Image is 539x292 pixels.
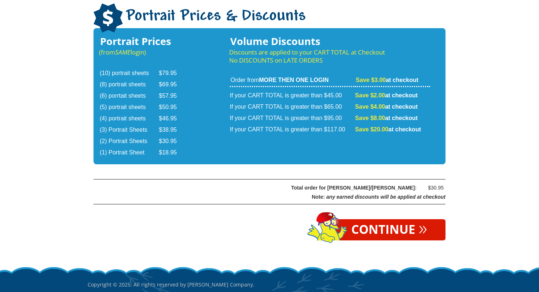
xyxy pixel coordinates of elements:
td: (4) portrait sheets [100,113,158,124]
td: (5) portrait sheets [100,102,158,113]
strong: at checkout [356,77,418,83]
a: Continue» [333,219,445,240]
td: If your CART TOTAL is greater than $45.00 [230,88,355,101]
td: $50.95 [159,102,186,113]
div: $30.95 [422,183,444,192]
td: (3) Portrait Sheets [100,125,158,135]
td: If your CART TOTAL is greater than $65.00 [230,102,355,112]
td: (6) porrtait sheets [100,91,158,101]
td: $69.95 [159,79,186,90]
td: $46.95 [159,113,186,124]
td: (1) Portrait Sheet [100,147,158,158]
td: If your CART TOTAL is greater than $95.00 [230,113,355,124]
span: Save $3.00 [356,77,386,83]
span: Save $8.00 [355,115,385,121]
p: Discounts are applied to your CART TOTAL at Checkout No DISCOUNTS on LATE ORDERS [229,48,431,64]
span: Note: [312,194,325,200]
strong: at checkout [355,126,421,132]
td: $30.95 [159,136,186,147]
strong: at checkout [355,92,418,98]
td: $57.95 [159,91,186,101]
td: (8) portrait sheets [100,79,158,90]
span: Save $2.00 [355,92,385,98]
td: Order from [230,76,355,87]
em: SAME [115,48,131,56]
td: If your CART TOTAL is greater than $117.00 [230,124,355,135]
span: » [419,224,427,232]
p: (from login) [99,48,187,56]
span: Save $4.00 [355,104,385,110]
h3: Volume Discounts [229,37,431,45]
strong: MORE THEN ONE LOGIN [259,77,329,83]
h1: Portrait Prices & Discounts [93,3,445,34]
strong: at checkout [355,115,418,121]
td: $38.95 [159,125,186,135]
div: Total order for [PERSON_NAME]/[PERSON_NAME]: [112,183,417,192]
h3: Portrait Prices [99,37,187,45]
td: $18.95 [159,147,186,158]
span: Save $20.00 [355,126,388,132]
strong: at checkout [355,104,418,110]
td: (2) Portrait Sheets [100,136,158,147]
td: (10) portrait sheets [100,68,158,79]
span: any earned discounts will be applied at checkout [326,194,445,200]
td: $79.95 [159,68,186,79]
